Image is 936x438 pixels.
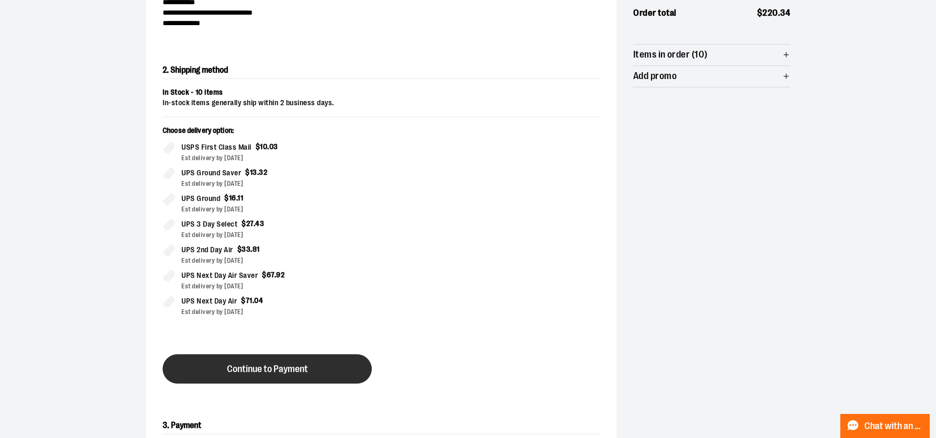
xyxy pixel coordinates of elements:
[864,421,923,431] span: Chat with an Expert
[181,307,373,317] div: Est delivery by [DATE]
[181,141,252,153] span: USPS First Class Mail
[163,87,600,98] div: In Stock - 10 items
[633,71,677,81] span: Add promo
[633,44,790,65] button: Items in order (10)
[227,364,308,374] span: Continue to Payment
[163,141,175,154] input: USPS First Class Mail$10.03Est delivery by [DATE]
[163,126,373,141] p: Choose delivery option:
[253,296,255,305] span: .
[250,245,253,253] span: .
[276,271,284,279] span: 92
[259,168,267,176] span: 32
[633,66,790,87] button: Add promo
[267,271,275,279] span: 67
[840,414,930,438] button: Chat with an Expert
[242,219,246,228] span: $
[181,218,237,230] span: UPS 3 Day Select
[163,167,175,179] input: UPS Ground Saver$13.32Est delivery by [DATE]
[237,245,242,253] span: $
[181,205,373,214] div: Est delivery by [DATE]
[163,269,175,282] input: UPS Next Day Air Saver$67.92Est delivery by [DATE]
[256,142,260,151] span: $
[254,219,256,228] span: .
[181,179,373,188] div: Est delivery by [DATE]
[253,245,260,253] span: 81
[236,194,238,202] span: .
[163,218,175,231] input: UPS 3 Day Select$27.43Est delivery by [DATE]
[163,295,175,308] input: UPS Next Day Air$71.04Est delivery by [DATE]
[255,219,264,228] span: 43
[633,6,677,20] span: Order total
[224,194,229,202] span: $
[163,193,175,205] input: UPS Ground$16.11Est delivery by [DATE]
[241,296,246,305] span: $
[246,219,254,228] span: 27
[245,168,250,176] span: $
[163,244,175,256] input: UPS 2nd Day Air$33.81Est delivery by [DATE]
[262,271,267,279] span: $
[254,296,263,305] span: 04
[163,98,600,108] div: In-stock items generally ship within 2 business days.
[181,167,241,179] span: UPS Ground Saver
[181,193,220,205] span: UPS Ground
[633,50,708,60] span: Items in order (10)
[778,8,781,18] span: .
[260,142,267,151] span: 10
[181,256,373,265] div: Est delivery by [DATE]
[246,296,253,305] span: 71
[163,62,600,79] h2: 2. Shipping method
[181,295,237,307] span: UPS Next Day Air
[237,194,243,202] span: 11
[757,8,763,18] span: $
[181,244,233,256] span: UPS 2nd Day Air
[242,245,250,253] span: 33
[181,282,373,291] div: Est delivery by [DATE]
[181,269,258,282] span: UPS Next Day Air Saver
[250,168,257,176] span: 13
[229,194,236,202] span: 16
[163,417,600,434] h2: 3. Payment
[163,354,372,384] button: Continue to Payment
[181,153,373,163] div: Est delivery by [DATE]
[269,142,278,151] span: 03
[257,168,259,176] span: .
[267,142,269,151] span: .
[762,8,778,18] span: 220
[275,271,277,279] span: .
[181,230,373,240] div: Est delivery by [DATE]
[780,8,790,18] span: 34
